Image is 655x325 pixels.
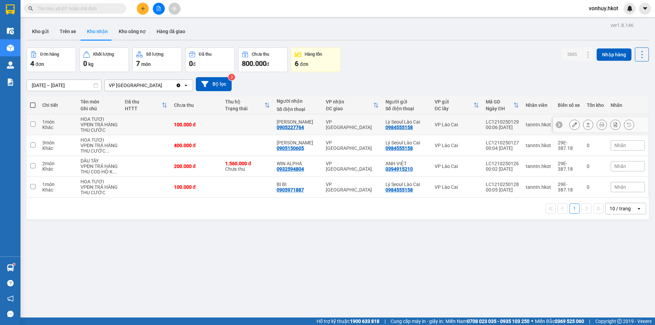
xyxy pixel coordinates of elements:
[435,164,479,169] div: VP Lào Cai
[81,122,118,133] div: VPĐN TRẢ HÀNG THU CƯỚC
[225,161,270,172] div: Chưa thu
[196,77,232,91] button: Bộ lọc
[199,52,212,57] div: Đã thu
[385,125,413,130] div: 0984555158
[385,187,413,193] div: 0984555158
[185,47,235,72] button: Đã thu0đ
[7,79,14,86] img: solution-icon
[435,184,479,190] div: VP Lào Cai
[526,164,551,169] div: tanntn.hkot
[526,184,551,190] div: tanntn.hkot
[83,59,87,68] span: 0
[486,99,513,104] div: Mã GD
[125,106,162,111] div: HTTT
[79,47,129,72] button: Khối lượng0kg
[583,119,593,130] div: Giao hàng
[28,6,33,11] span: search
[42,140,74,145] div: 3 món
[82,23,113,40] button: Kho nhận
[636,206,642,211] svg: open
[486,125,519,130] div: 00:06 [DATE]
[482,96,522,114] th: Toggle SortBy
[228,74,235,81] sup: 3
[639,3,651,15] button: caret-down
[350,319,379,324] strong: 1900 633 818
[81,179,118,184] div: HOA TƯƠI
[132,47,182,72] button: Số lượng7món
[38,5,118,12] input: Tìm tên, số ĐT hoặc mã đơn
[589,317,590,325] span: |
[42,187,74,193] div: Khác
[238,47,288,72] button: Chưa thu800.000đ
[277,98,319,104] div: Người nhận
[7,295,14,302] span: notification
[569,203,580,214] button: 1
[169,3,180,15] button: aim
[435,106,474,111] div: ĐC lấy
[486,166,519,172] div: 00:02 [DATE]
[176,83,181,88] svg: Clear value
[385,161,428,166] div: ANH VIỆT
[27,47,76,72] button: Đơn hàng4đơn
[558,102,580,108] div: Biển số xe
[610,205,631,212] div: 10 / trang
[81,184,118,195] div: VPĐN TRẢ HÀNG THU CƯỚC
[7,61,14,69] img: warehouse-icon
[88,61,93,67] span: kg
[7,44,14,52] img: warehouse-icon
[277,166,304,172] div: 0932594804
[486,106,513,111] div: Ngày ĐH
[174,164,219,169] div: 200.000 đ
[326,119,379,130] div: VP [GEOGRAPHIC_DATA]
[384,317,385,325] span: |
[277,125,304,130] div: 0905227764
[305,52,322,57] div: Hàng tồn
[81,143,118,154] div: VPĐN TRẢ HÀNG THU CƯỚC (HÀNG ĐI 11/10)
[322,96,382,114] th: Toggle SortBy
[136,59,140,68] span: 7
[7,264,14,271] img: warehouse-icon
[587,102,604,108] div: Tồn kho
[222,96,273,114] th: Toggle SortBy
[252,52,269,57] div: Chưa thu
[583,4,624,13] span: vonhuy.hkot
[277,107,319,112] div: Số điện thoại
[81,106,118,111] div: Ghi chú
[486,187,519,193] div: 00:05 [DATE]
[81,158,118,164] div: DÂU TÂY
[587,184,604,190] div: 0
[385,145,413,151] div: 0984555158
[326,99,373,104] div: VP nhận
[277,140,319,145] div: Chị Nguyệt
[42,119,74,125] div: 1 món
[141,61,151,67] span: món
[435,99,474,104] div: VP gửi
[30,59,34,68] span: 4
[105,148,110,154] span: ...
[277,119,319,125] div: KIM HUỆ
[277,161,319,166] div: WIN ALPHA
[189,59,193,68] span: 0
[385,99,428,104] div: Người gửi
[535,317,584,325] span: Miền Bắc
[526,102,551,108] div: Nhân viên
[597,48,631,61] button: Nhập hàng
[121,96,171,114] th: Toggle SortBy
[295,59,299,68] span: 6
[35,61,44,67] span: đơn
[617,319,622,324] span: copyright
[81,99,118,104] div: Tên món
[277,182,319,187] div: BI BI
[291,47,340,72] button: Hàng tồn6đơn
[277,145,304,151] div: 0905150605
[225,99,264,104] div: Thu hộ
[42,145,74,151] div: Khác
[42,161,74,166] div: 2 món
[558,182,580,193] div: 29E-387.18
[81,116,118,122] div: HOA TƯƠI
[611,22,634,29] div: ver 1.8.146
[242,59,266,68] span: 800.000
[385,166,413,172] div: 0394915210
[326,182,379,193] div: VP [GEOGRAPHIC_DATA]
